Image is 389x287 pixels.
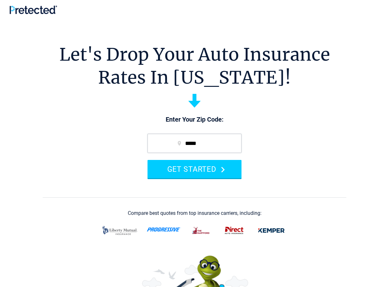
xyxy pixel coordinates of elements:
img: Pretected Logo [10,5,57,14]
input: zip code [148,134,241,153]
button: GET STARTED [148,160,241,178]
div: Compare best quotes from top insurance carriers, including: [128,210,262,216]
img: thehartford [189,224,214,237]
img: kemper [255,224,288,237]
p: Enter Your Zip Code: [141,115,248,124]
h1: Let's Drop Your Auto Insurance Rates In [US_STATE]! [59,43,330,89]
img: progressive [147,227,181,232]
img: direct [221,224,247,237]
img: liberty [101,223,139,238]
